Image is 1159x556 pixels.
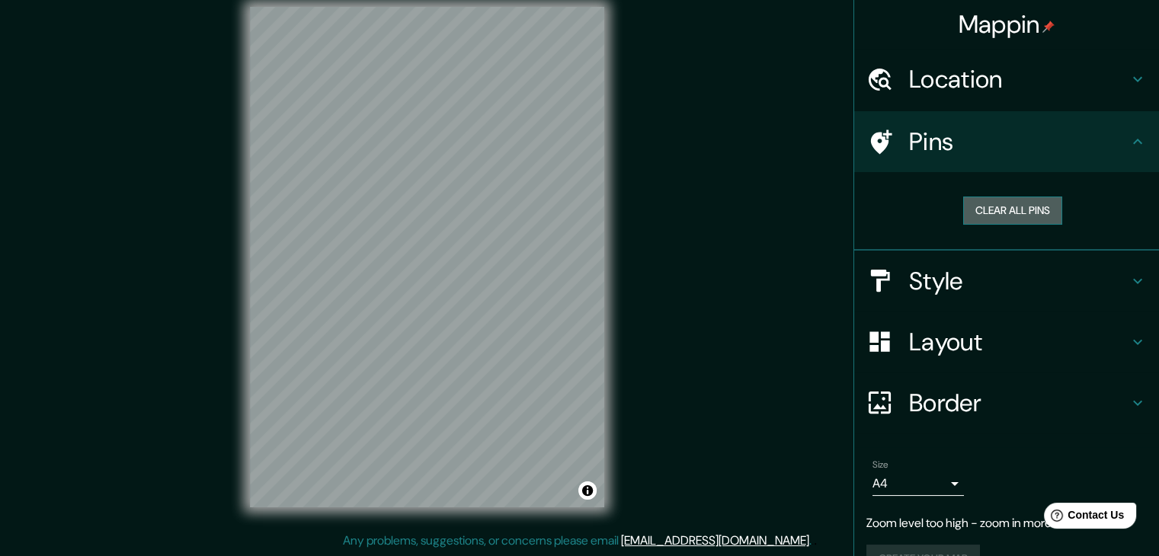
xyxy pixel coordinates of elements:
[250,7,604,507] canvas: Map
[872,458,888,471] label: Size
[621,532,809,548] a: [EMAIL_ADDRESS][DOMAIN_NAME]
[343,532,812,550] p: Any problems, suggestions, or concerns please email .
[866,514,1147,532] p: Zoom level too high - zoom in more
[814,532,817,550] div: .
[909,126,1129,157] h4: Pins
[854,251,1159,312] div: Style
[854,312,1159,372] div: Layout
[578,481,597,500] button: Toggle attribution
[854,111,1159,172] div: Pins
[963,197,1062,225] button: Clear all pins
[1042,21,1055,33] img: pin-icon.png
[909,327,1129,357] h4: Layout
[909,388,1129,418] h4: Border
[909,64,1129,94] h4: Location
[812,532,814,550] div: .
[959,9,1055,40] h4: Mappin
[872,471,964,496] div: A4
[1023,497,1142,539] iframe: Help widget launcher
[909,266,1129,296] h4: Style
[854,49,1159,110] div: Location
[854,372,1159,433] div: Border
